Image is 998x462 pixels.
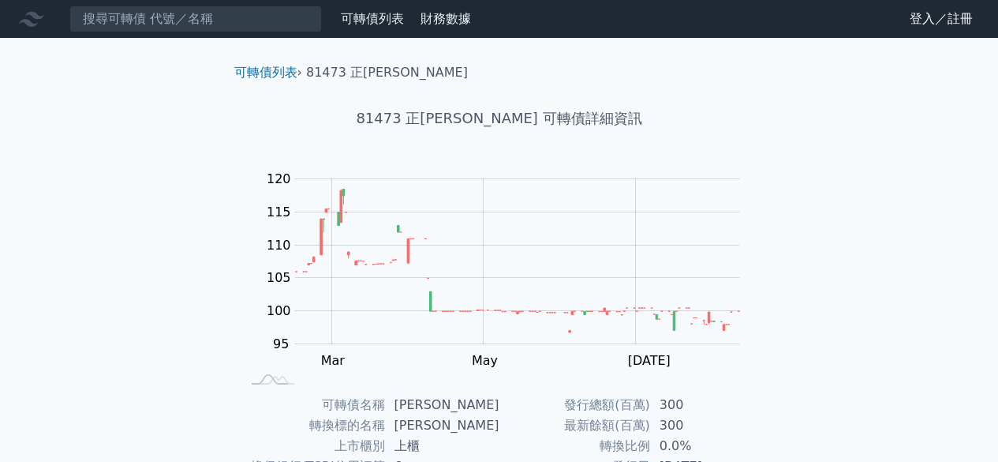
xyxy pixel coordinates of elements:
td: 轉換標的名稱 [241,415,385,436]
tspan: 110 [267,238,291,253]
tspan: 100 [267,303,291,318]
li: › [234,63,302,82]
td: 轉換比例 [499,436,650,456]
a: 財務數據 [421,11,471,26]
td: [PERSON_NAME] [385,415,499,436]
tspan: 115 [267,205,291,220]
td: 上櫃 [385,436,499,456]
tspan: [DATE] [627,353,670,368]
tspan: 120 [267,171,291,186]
td: 發行總額(百萬) [499,395,650,415]
td: 0.0% [650,436,758,456]
a: 可轉債列表 [234,65,297,80]
li: 81473 正[PERSON_NAME] [306,63,468,82]
tspan: May [472,353,498,368]
g: Chart [258,171,763,400]
tspan: 105 [267,270,291,285]
td: 300 [650,415,758,436]
td: 300 [650,395,758,415]
td: [PERSON_NAME] [385,395,499,415]
tspan: 95 [273,336,289,351]
td: 上市櫃別 [241,436,385,456]
td: 最新餘額(百萬) [499,415,650,436]
input: 搜尋可轉債 代號／名稱 [69,6,322,32]
a: 可轉債列表 [341,11,404,26]
a: 登入／註冊 [897,6,985,32]
tspan: Mar [321,353,346,368]
h1: 81473 正[PERSON_NAME] 可轉債詳細資訊 [222,107,777,130]
td: 可轉債名稱 [241,395,385,415]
